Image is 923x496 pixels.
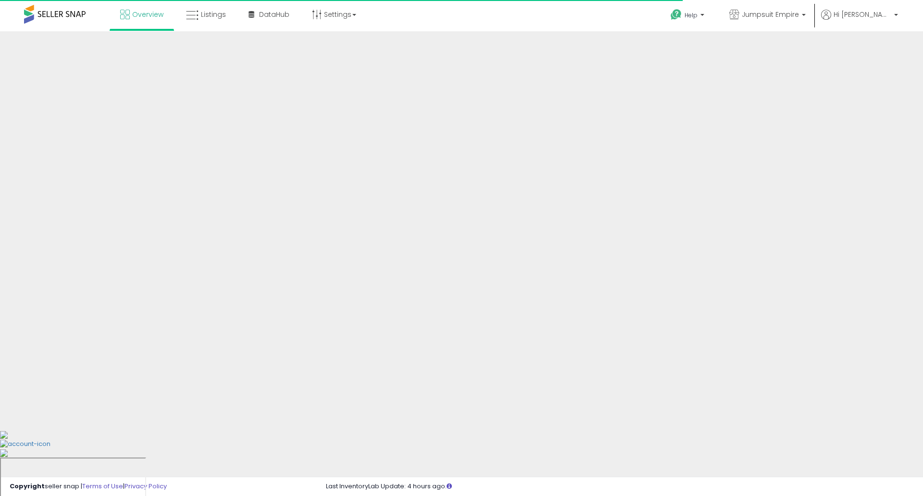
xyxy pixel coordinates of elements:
span: Help [685,11,698,19]
span: Hi [PERSON_NAME] [834,10,891,19]
span: Jumpsuit Empire [742,10,799,19]
a: Hi [PERSON_NAME] [821,10,898,31]
span: Listings [201,10,226,19]
span: Overview [132,10,163,19]
i: Get Help [670,9,682,21]
span: DataHub [259,10,289,19]
a: Help [663,1,714,31]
